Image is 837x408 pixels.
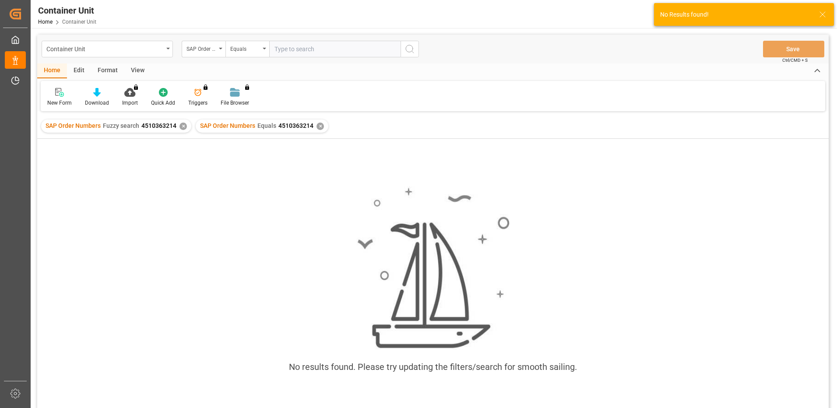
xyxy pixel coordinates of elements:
input: Type to search [269,41,401,57]
div: Format [91,63,124,78]
span: SAP Order Numbers [200,122,255,129]
span: Equals [257,122,276,129]
div: SAP Order Numbers [186,43,216,53]
div: Quick Add [151,99,175,107]
div: Container Unit [38,4,96,17]
div: View [124,63,151,78]
button: open menu [182,41,225,57]
div: No results found. Please try updating the filters/search for smooth sailing. [289,360,577,373]
span: Ctrl/CMD + S [782,57,808,63]
button: search button [401,41,419,57]
span: 4510363214 [141,122,176,129]
div: No Results found! [660,10,811,19]
div: ✕ [179,123,187,130]
span: 4510363214 [278,122,313,129]
div: Home [37,63,67,78]
button: open menu [42,41,173,57]
span: Fuzzy search [103,122,139,129]
span: SAP Order Numbers [46,122,101,129]
div: ✕ [317,123,324,130]
div: Edit [67,63,91,78]
div: New Form [47,99,72,107]
a: Home [38,19,53,25]
div: Download [85,99,109,107]
div: Equals [230,43,260,53]
button: Save [763,41,824,57]
button: open menu [225,41,269,57]
img: smooth_sailing.jpeg [356,186,510,350]
div: Container Unit [46,43,163,54]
